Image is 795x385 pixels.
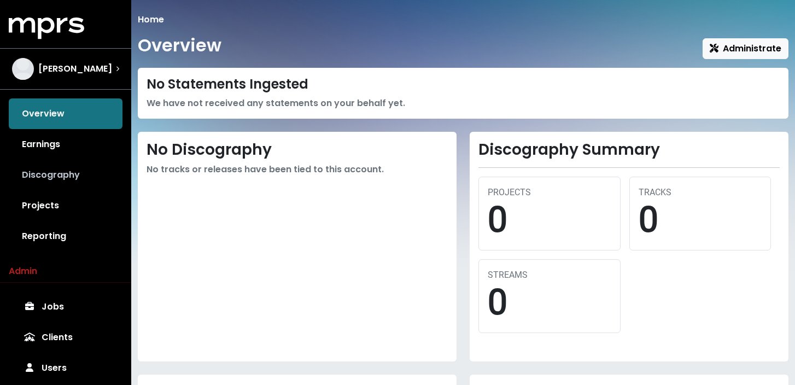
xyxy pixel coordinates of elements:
[38,62,112,75] span: [PERSON_NAME]
[9,291,122,322] a: Jobs
[9,129,122,160] a: Earnings
[138,13,164,26] li: Home
[12,58,34,80] img: The selected account / producer
[703,38,788,59] button: Administrate
[138,35,221,56] h1: Overview
[488,199,611,241] div: 0
[9,21,84,34] a: mprs logo
[147,163,448,176] div: No tracks or releases have been tied to this account.
[9,160,122,190] a: Discography
[639,199,762,241] div: 0
[639,186,762,199] div: TRACKS
[147,77,780,92] div: No Statements Ingested
[9,221,122,252] a: Reporting
[478,141,780,159] h2: Discography Summary
[488,269,611,282] div: STREAMS
[147,141,448,159] h2: No Discography
[147,97,780,110] div: We have not received any statements on your behalf yet.
[9,322,122,353] a: Clients
[9,190,122,221] a: Projects
[710,42,781,55] span: Administrate
[9,353,122,383] a: Users
[488,282,611,324] div: 0
[488,186,611,199] div: PROJECTS
[138,13,788,26] nav: breadcrumb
